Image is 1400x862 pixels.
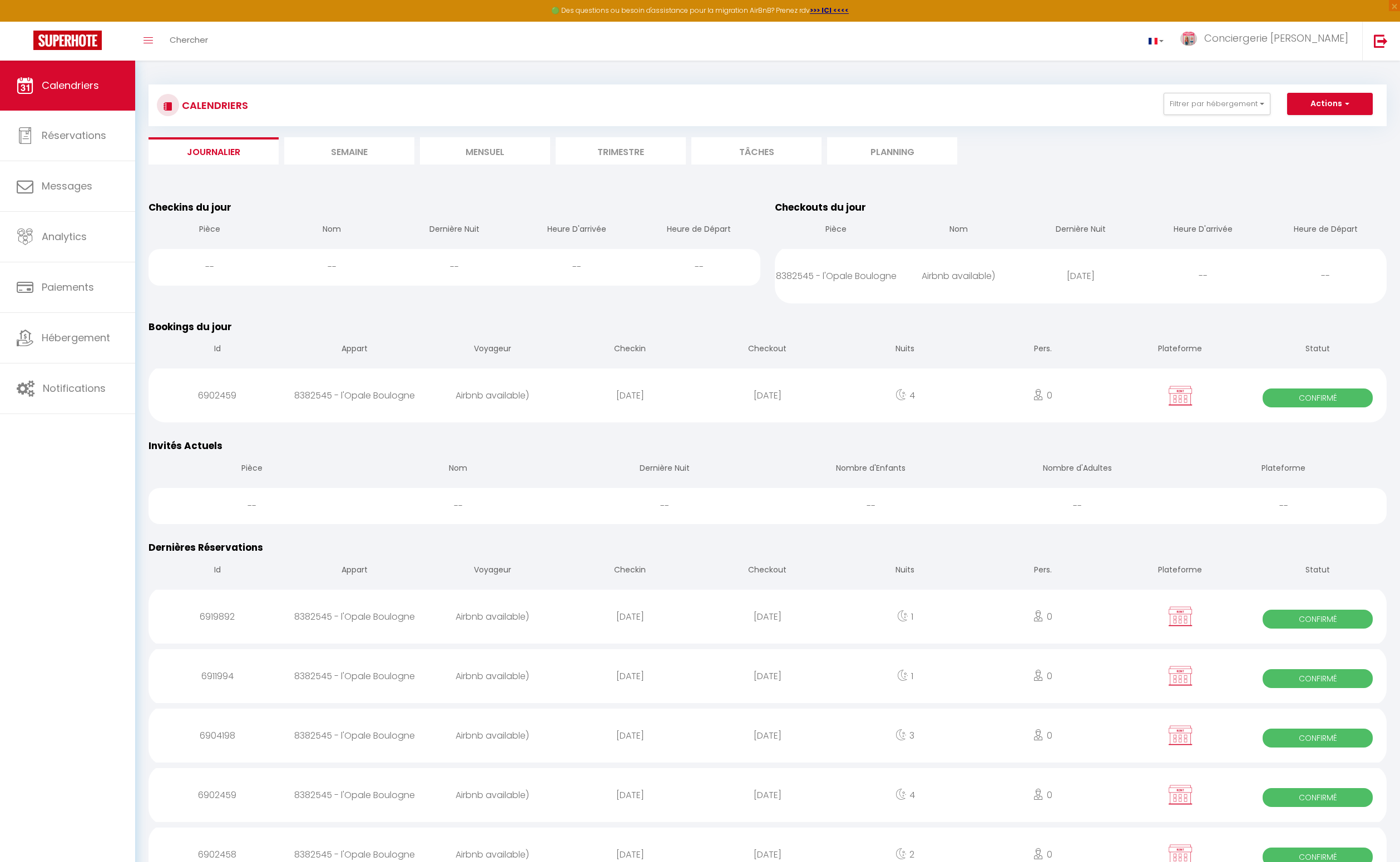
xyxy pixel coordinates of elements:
[42,128,106,142] span: Réservations
[43,381,106,395] span: Notifications
[1249,555,1387,587] th: Statut
[42,280,94,294] span: Paiements
[149,454,355,485] th: Pièce
[286,717,423,754] div: 8382545 - l'Opale Boulogne
[1172,22,1362,61] a: ... Conciergerie [PERSON_NAME]
[149,488,355,524] div: --
[424,717,561,754] div: Airbnb available)
[810,6,849,15] a: >>> ICI <<<<
[1166,606,1194,627] img: rent.png
[974,377,1111,413] div: 0
[1180,32,1197,46] img: ...
[699,599,836,635] div: [DATE]
[286,377,423,413] div: 8382545 - l'Opale Boulogne
[516,249,638,285] div: --
[1374,34,1388,48] img: logout
[768,454,974,485] th: Nombre d'Enfants
[1204,31,1348,45] span: Conciergerie [PERSON_NAME]
[699,377,836,413] div: [DATE]
[1263,788,1373,807] span: Confirmé
[1263,388,1373,407] span: Confirmé
[149,555,286,587] th: Id
[42,230,87,243] span: Analytics
[699,717,836,754] div: [DATE]
[775,258,897,294] div: 8382545 - l'Opale Boulogne
[170,34,208,46] span: Chercher
[271,215,393,246] th: Nom
[42,331,110,345] span: Hébergement
[179,93,248,118] h3: CALENDRIERS
[638,249,760,285] div: --
[974,488,1180,524] div: --
[837,599,974,635] div: 1
[837,334,974,366] th: Nuits
[1142,215,1264,246] th: Heure D'arrivée
[1264,215,1387,246] th: Heure de Départ
[974,599,1111,635] div: 0
[424,658,561,694] div: Airbnb available)
[516,215,638,246] th: Heure D'arrivée
[775,215,897,246] th: Pièce
[1020,258,1142,294] div: [DATE]
[1180,454,1387,485] th: Plateforme
[149,334,286,366] th: Id
[286,777,423,813] div: 8382545 - l'Opale Boulogne
[393,249,516,285] div: --
[149,215,271,246] th: Pièce
[271,249,393,285] div: --
[974,658,1111,694] div: 0
[699,555,836,587] th: Checkout
[561,717,699,754] div: [DATE]
[1166,784,1194,805] img: rent.png
[561,599,699,635] div: [DATE]
[1166,385,1194,406] img: rent.png
[691,137,822,165] li: Tâches
[699,658,836,694] div: [DATE]
[424,555,561,587] th: Voyageur
[837,658,974,694] div: 1
[424,334,561,366] th: Voyageur
[1166,665,1194,686] img: rent.png
[699,777,836,813] div: [DATE]
[1263,669,1373,688] span: Confirmé
[149,137,279,165] li: Journalier
[393,215,516,246] th: Dernière Nuit
[286,599,423,635] div: 8382545 - l'Opale Boulogne
[1166,725,1194,746] img: rent.png
[286,658,423,694] div: 8382545 - l'Opale Boulogne
[775,201,866,214] span: Checkouts du jour
[638,215,760,246] th: Heure de Départ
[1111,334,1249,366] th: Plateforme
[837,555,974,587] th: Nuits
[974,555,1111,587] th: Pers.
[149,658,286,694] div: 6911994
[286,555,423,587] th: Appart
[561,777,699,813] div: [DATE]
[42,179,92,193] span: Messages
[561,454,768,485] th: Dernière Nuit
[768,488,974,524] div: --
[149,377,286,413] div: 6902459
[699,334,836,366] th: Checkout
[1263,610,1373,629] span: Confirmé
[149,717,286,754] div: 6904198
[1180,488,1387,524] div: --
[561,488,768,524] div: --
[355,488,561,524] div: --
[355,454,561,485] th: Nom
[424,777,561,813] div: Airbnb available)
[974,334,1111,366] th: Pers.
[286,334,423,366] th: Appart
[837,377,974,413] div: 4
[1264,258,1387,294] div: --
[837,777,974,813] div: 4
[897,215,1020,246] th: Nom
[1287,93,1373,115] button: Actions
[1020,215,1142,246] th: Dernière Nuit
[561,555,699,587] th: Checkin
[974,454,1180,485] th: Nombre d'Adultes
[827,137,957,165] li: Planning
[420,137,550,165] li: Mensuel
[42,78,99,92] span: Calendriers
[1142,258,1264,294] div: --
